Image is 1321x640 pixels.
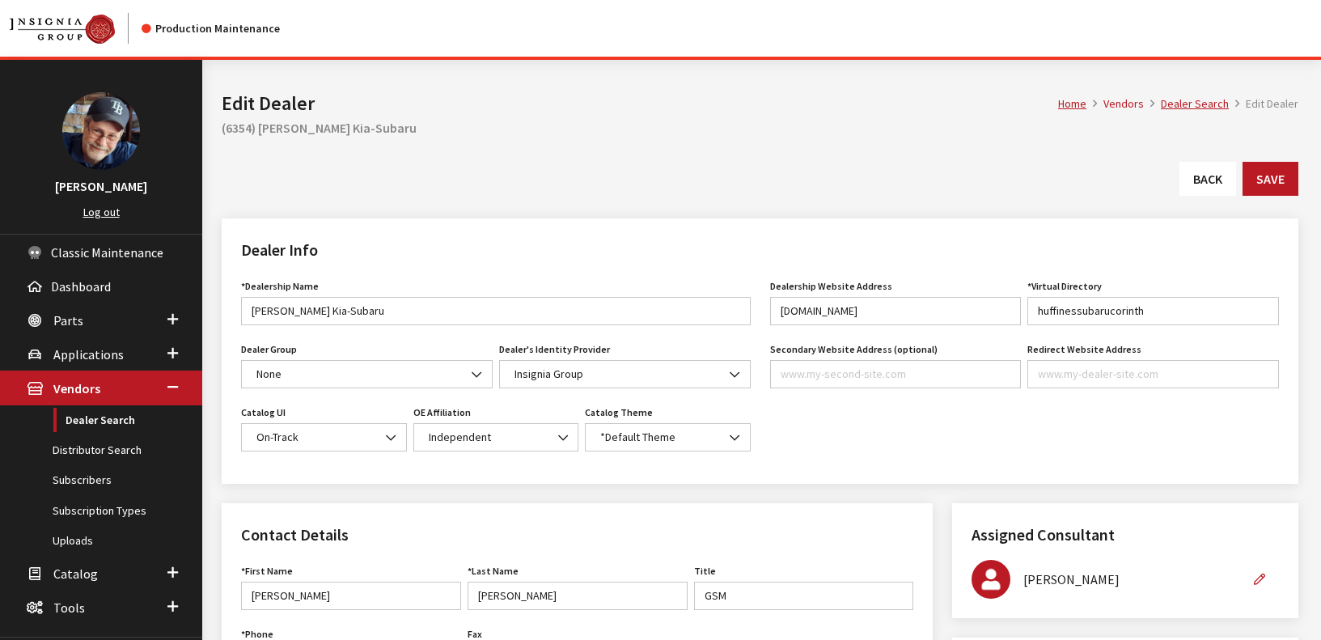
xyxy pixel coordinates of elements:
span: Applications [53,346,124,362]
img: Ray Goodwin [62,92,140,170]
img: Roger Schmidt [972,560,1010,599]
input: Doe [468,582,688,610]
label: Secondary Website Address (optional) [770,342,938,357]
span: Catalog [53,566,98,582]
span: None [241,360,493,388]
label: Redirect Website Address [1027,342,1141,357]
span: Independent [424,429,569,446]
li: Vendors [1086,95,1144,112]
input: www.my-dealer-site.com [1027,360,1279,388]
input: site-name [1027,297,1279,325]
label: First Name [241,564,293,579]
a: Home [1058,96,1086,111]
label: *Dealership Name [241,279,319,294]
label: Catalog Theme [585,405,653,420]
li: Edit Dealer [1229,95,1298,112]
span: Tools [53,600,85,616]
a: Back [1179,162,1236,196]
div: Production Maintenance [142,20,280,37]
label: Title [694,564,716,579]
label: OE Affiliation [413,405,471,420]
a: Dealer Search [1161,96,1229,111]
input: www.my-dealer-site.com [770,297,1022,325]
span: *Default Theme [595,429,740,446]
label: Dealer's Identity Provider [499,342,610,357]
h2: Contact Details [241,523,913,547]
label: *Virtual Directory [1027,279,1102,294]
label: Catalog UI [241,405,286,420]
span: On-Track [241,423,407,451]
a: Insignia Group logo [10,13,142,44]
label: Dealer Group [241,342,297,357]
span: Insignia Group [499,360,751,388]
span: On-Track [252,429,396,446]
h1: Edit Dealer [222,89,1058,118]
button: Save [1243,162,1298,196]
label: Last Name [468,564,519,579]
label: Dealership Website Address [770,279,892,294]
h2: (6354) [PERSON_NAME] Kia-Subaru [222,118,1298,138]
h2: Dealer Info [241,238,1279,262]
span: None [252,366,482,383]
span: Vendors [53,381,100,397]
input: www.my-second-site.com [770,360,1022,388]
div: [PERSON_NAME] [1023,570,1240,589]
span: Classic Maintenance [51,244,163,261]
img: Catalog Maintenance [10,15,115,44]
input: My Dealer [241,297,751,325]
h3: [PERSON_NAME] [16,176,186,196]
span: Parts [53,312,83,328]
button: Edit Assigned Consultant [1240,566,1279,594]
input: Manager [694,582,914,610]
span: Insignia Group [510,366,740,383]
span: Dashboard [51,278,111,295]
a: Log out [83,205,120,219]
h2: Assigned Consultant [972,523,1279,547]
input: John [241,582,461,610]
span: *Default Theme [585,423,751,451]
span: Independent [413,423,579,451]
